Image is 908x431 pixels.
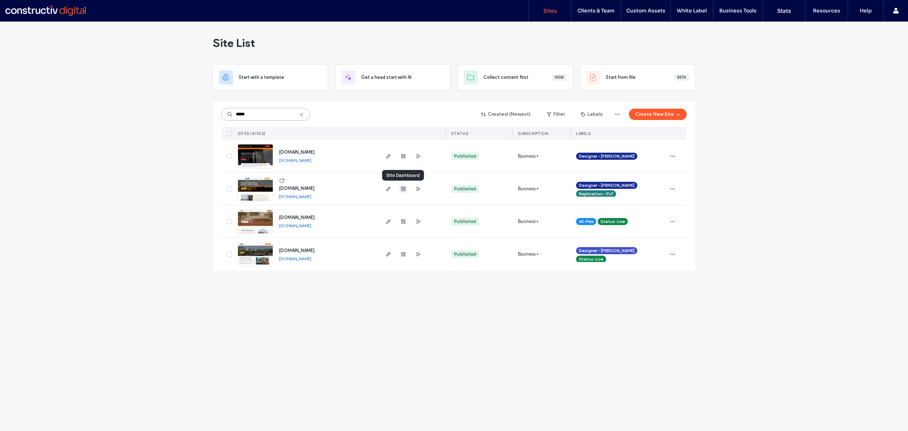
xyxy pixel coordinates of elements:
[777,7,791,14] label: Stats
[16,5,31,11] span: Help
[518,185,539,192] span: Business+
[518,218,539,225] span: Business+
[279,158,311,163] a: [DOMAIN_NAME]
[454,153,476,159] div: Published
[518,153,539,160] span: Business+
[279,215,315,220] span: [DOMAIN_NAME]
[579,191,613,197] span: Replication - PxT
[279,214,315,220] a: [DOMAIN_NAME]
[719,7,757,14] label: Business Tools
[543,7,557,14] label: Sites
[674,74,689,81] div: Beta
[454,186,476,192] div: Published
[335,64,450,91] div: Get a head start with AI
[575,109,609,120] button: Labels
[213,64,328,91] div: Start with a template
[813,7,840,14] label: Resources
[279,247,315,253] a: [DOMAIN_NAME]
[600,218,625,225] span: Status-Live
[279,194,311,199] a: [DOMAIN_NAME]
[279,248,315,253] span: [DOMAIN_NAME]
[579,153,635,159] span: Designer - [PERSON_NAME]
[382,170,424,181] div: Site Dashboard
[454,218,476,225] div: Published
[629,109,687,120] button: Create New Site
[579,256,603,262] span: Status-Live
[626,7,665,14] label: Custom Assets
[454,251,476,257] div: Published
[606,74,636,81] span: Start from file
[518,251,539,258] span: Business+
[279,223,311,228] a: [DOMAIN_NAME]
[552,74,567,81] div: New
[483,74,528,81] span: Collect content first
[677,7,707,14] label: White Label
[279,256,311,261] a: [DOMAIN_NAME]
[577,7,615,14] label: Clients & Team
[279,186,315,191] span: [DOMAIN_NAME]
[279,185,315,191] a: [DOMAIN_NAME]
[518,131,548,136] span: SUBSCRIPTION
[579,218,593,225] span: All-Flex
[361,74,411,81] span: Get a head start with AI
[540,109,572,120] button: Filter
[239,74,284,81] span: Start with a template
[579,247,635,254] span: Designer - [PERSON_NAME]
[580,64,695,91] div: Start from fileBeta
[576,131,591,136] span: LABELS
[238,131,266,136] span: SITES (4/552)
[475,109,537,120] button: Created (Newest)
[451,131,468,136] span: STATUS
[279,149,315,155] a: [DOMAIN_NAME]
[458,64,573,91] div: Collect content firstNew
[213,36,255,50] span: Site List
[860,7,872,14] label: Help
[579,182,635,189] span: Designer - [PERSON_NAME]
